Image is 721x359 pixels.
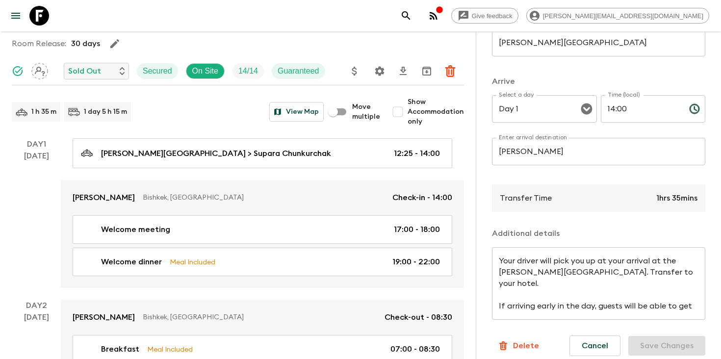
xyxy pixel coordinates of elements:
svg: Synced Successfully [12,65,24,77]
button: search adventures [396,6,416,26]
div: Trip Fill [232,63,264,79]
div: [PERSON_NAME][EMAIL_ADDRESS][DOMAIN_NAME] [526,8,709,24]
span: [PERSON_NAME][EMAIL_ADDRESS][DOMAIN_NAME] [538,12,709,20]
span: Show Accommodation only [408,97,464,127]
label: Enter arrival destination [499,133,567,142]
p: 12:25 - 14:00 [394,148,440,159]
a: [PERSON_NAME]Bishkek, [GEOGRAPHIC_DATA]Check-out - 08:30 [61,300,464,335]
span: Assign pack leader [31,66,48,74]
a: [PERSON_NAME]Bishkek, [GEOGRAPHIC_DATA]Check-in - 14:00 [61,180,464,215]
textarea: Your driver will pick you up at your arrival at the [PERSON_NAME][GEOGRAPHIC_DATA]. Transfer to y... [499,256,698,312]
p: Guaranteed [278,65,319,77]
button: menu [6,6,26,26]
p: Delete [513,340,539,352]
button: Archive (Completed, Cancelled or Unsynced Departures only) [417,61,437,81]
label: Select a day [499,91,534,99]
p: On Site [192,65,218,77]
p: 1 h 35 m [31,107,56,117]
p: Breakfast [101,343,139,355]
span: Move multiple [352,102,380,122]
p: Meal Included [147,344,193,355]
button: Cancel [569,335,620,356]
p: Bishkek, [GEOGRAPHIC_DATA] [143,193,385,203]
p: 14 / 14 [238,65,258,77]
p: Additional details [492,228,705,239]
p: Arrive [492,76,705,87]
p: 07:00 - 08:30 [390,343,440,355]
p: Room Release: [12,38,66,50]
input: hh:mm [601,95,681,123]
a: Welcome meeting17:00 - 18:00 [73,215,452,244]
label: Time (local) [608,91,640,99]
button: Download CSV [393,61,413,81]
button: Open [580,102,593,116]
p: Welcome meeting [101,224,170,235]
a: Give feedback [451,8,518,24]
p: 30 days [71,38,100,50]
p: Sold Out [68,65,101,77]
div: Secured [137,63,178,79]
button: Delete [440,61,460,81]
p: Day 1 [12,138,61,150]
div: [DATE] [24,150,49,288]
p: Welcome dinner [101,256,162,268]
p: Secured [143,65,172,77]
button: Update Price, Early Bird Discount and Costs [345,61,364,81]
button: Delete [492,336,544,356]
p: Check-in - 14:00 [392,192,452,204]
span: Give feedback [466,12,518,20]
p: 19:00 - 22:00 [392,256,440,268]
p: Meal Included [170,256,215,267]
p: 17:00 - 18:00 [394,224,440,235]
p: [PERSON_NAME] [73,311,135,323]
p: Transfer Time [500,192,552,204]
button: Settings [370,61,389,81]
button: View Map [269,102,324,122]
a: [PERSON_NAME][GEOGRAPHIC_DATA] > Supara Chunkurchak12:25 - 14:00 [73,138,452,168]
p: [PERSON_NAME] [73,192,135,204]
p: Bishkek, [GEOGRAPHIC_DATA] [143,312,377,322]
p: Day 2 [12,300,61,311]
p: [PERSON_NAME][GEOGRAPHIC_DATA] > Supara Chunkurchak [101,148,331,159]
button: Choose time, selected time is 2:00 PM [685,99,704,119]
p: 1 day 5 h 15 m [84,107,127,117]
p: Check-out - 08:30 [385,311,452,323]
p: 1hrs 35mins [656,192,697,204]
div: On Site [186,63,225,79]
a: Welcome dinnerMeal Included19:00 - 22:00 [73,248,452,276]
